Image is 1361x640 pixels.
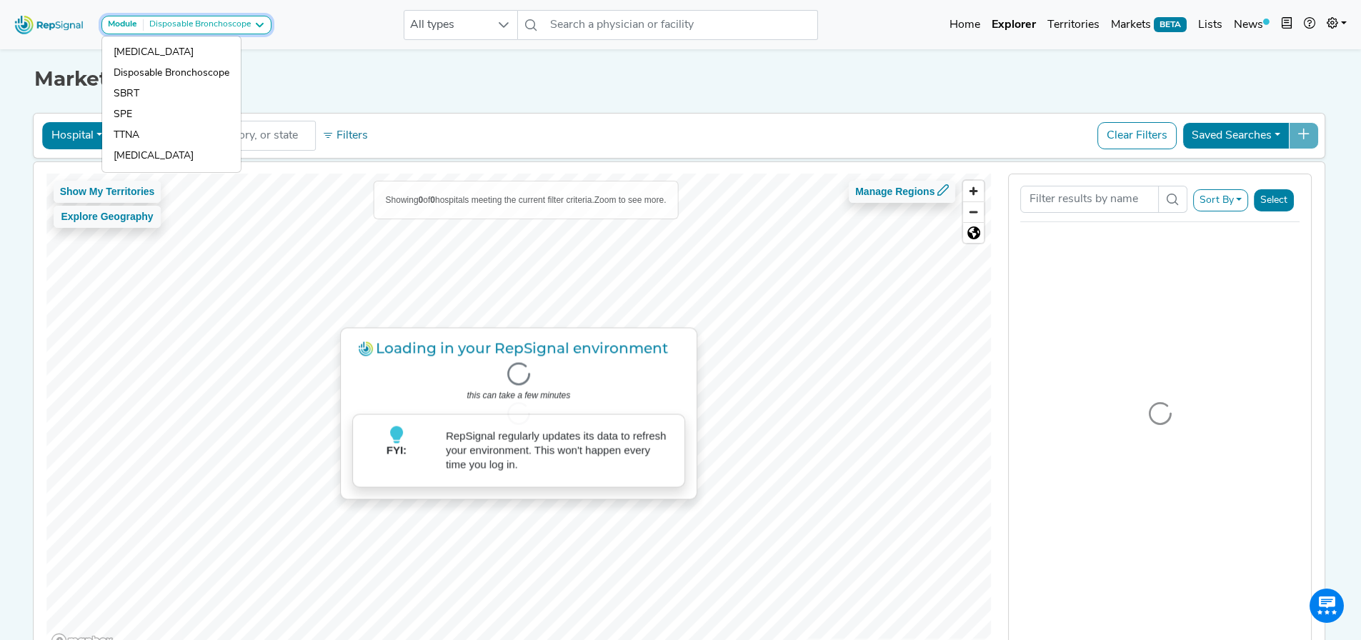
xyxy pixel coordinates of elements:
span: Zoom out [963,202,984,222]
a: Explorer [986,11,1042,39]
a: [MEDICAL_DATA] [102,146,241,166]
a: TTNA [102,125,241,146]
button: Saved Searches [1182,122,1290,149]
a: SPE [102,104,241,125]
strong: Module [108,20,137,29]
h1: Market Explorer [34,67,1327,91]
p: RepSignal regularly updates its data to refresh your environment. This won't happen every time yo... [446,429,673,472]
a: Home [944,11,986,39]
button: ModuleDisposable Bronchoscope [101,16,271,34]
b: 0 [419,195,424,205]
a: SBRT [102,84,241,104]
a: News [1228,11,1275,39]
h3: Loading in your RepSignal environment [352,339,685,356]
button: Manage Regions [849,181,955,203]
span: Showing of hospitals meeting the current filter criteria. [386,195,594,205]
span: All types [404,11,490,39]
a: Lists [1192,11,1228,39]
input: Search a physician or facility [544,10,817,40]
button: Reset bearing to north [963,222,984,243]
span: Zoom to see more. [594,195,667,205]
a: Disposable Bronchoscope [102,63,241,84]
div: Disposable Bronchoscope [144,19,251,31]
span: BETA [1154,17,1187,31]
button: Explore Geography [54,206,161,228]
button: Zoom in [963,181,984,201]
p: FYI: [364,443,429,475]
button: Filters [319,124,372,148]
p: this can take a few minutes [352,388,685,402]
button: Show My Territories [54,181,161,203]
button: Intel Book [1275,11,1298,39]
button: Hospital [42,122,111,149]
img: lightbulb [388,426,405,443]
span: Reset zoom [963,223,984,243]
a: [MEDICAL_DATA] [102,42,241,63]
b: 0 [430,195,435,205]
button: Clear Filters [1097,122,1177,149]
button: Zoom out [963,201,984,222]
a: Territories [1042,11,1105,39]
a: MarketsBETA [1105,11,1192,39]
